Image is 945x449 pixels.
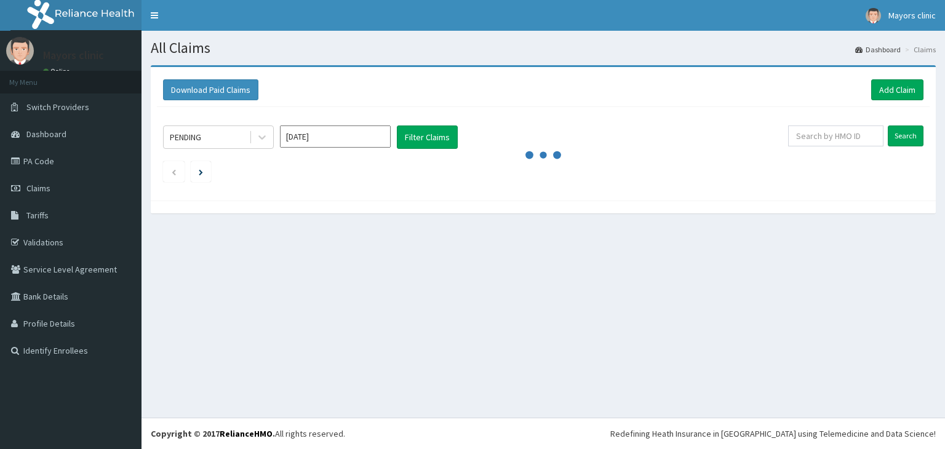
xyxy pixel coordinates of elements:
[170,131,201,143] div: PENDING
[43,67,73,76] a: Online
[142,418,945,449] footer: All rights reserved.
[280,125,391,148] input: Select Month and Year
[397,125,458,149] button: Filter Claims
[788,125,883,146] input: Search by HMO ID
[220,428,273,439] a: RelianceHMO
[855,44,901,55] a: Dashboard
[525,137,562,173] svg: audio-loading
[888,125,923,146] input: Search
[6,37,34,65] img: User Image
[888,10,936,21] span: Mayors clinic
[151,428,275,439] strong: Copyright © 2017 .
[43,50,104,61] p: Mayors clinic
[902,44,936,55] li: Claims
[871,79,923,100] a: Add Claim
[866,8,881,23] img: User Image
[26,183,50,194] span: Claims
[163,79,258,100] button: Download Paid Claims
[199,166,203,177] a: Next page
[610,427,936,440] div: Redefining Heath Insurance in [GEOGRAPHIC_DATA] using Telemedicine and Data Science!
[26,210,49,221] span: Tariffs
[26,101,89,113] span: Switch Providers
[171,166,177,177] a: Previous page
[26,129,66,140] span: Dashboard
[151,40,936,56] h1: All Claims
